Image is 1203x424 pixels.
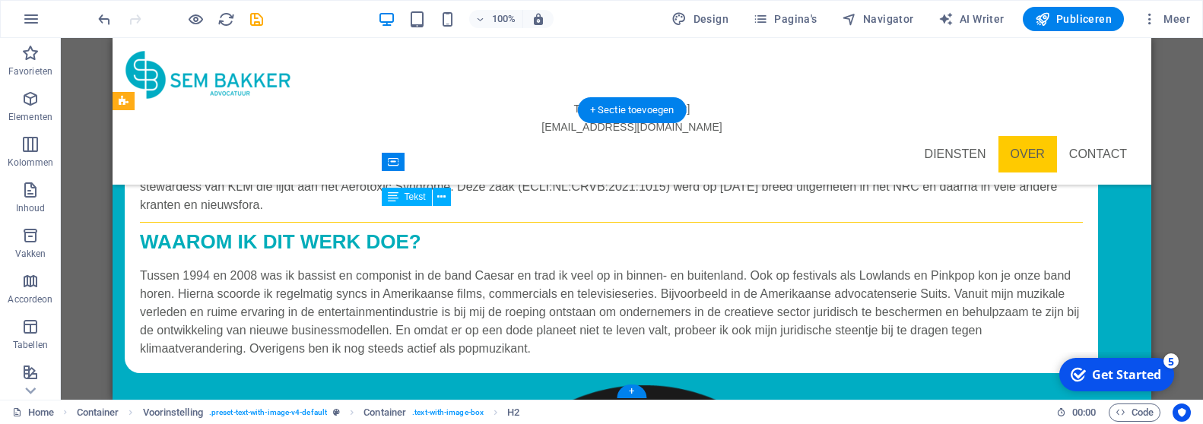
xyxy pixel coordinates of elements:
[1116,403,1154,422] span: Code
[8,157,54,169] p: Kolommen
[8,293,52,305] p: Accordeon
[186,10,205,28] button: Klik hier om de voorbeeldmodus te verlaten en verder te gaan met bewerken
[665,7,735,31] button: Design
[248,11,265,28] i: Opslaan (Ctrl+S)
[8,65,52,78] p: Favorieten
[1035,11,1112,27] span: Publiceren
[932,7,1011,31] button: AI Writer
[217,10,235,28] button: reload
[41,14,110,31] div: Get Started
[1136,7,1196,31] button: Meer
[938,11,1005,27] span: AI Writer
[1142,11,1190,27] span: Meer
[16,202,46,214] p: Inhoud
[671,11,728,27] span: Design
[1023,7,1124,31] button: Publiceren
[1072,403,1096,422] span: 00 00
[492,10,516,28] h6: 100%
[363,403,406,422] span: Klik om te selecteren, dubbelklik om te bewerken
[217,11,235,28] i: Pagina opnieuw laden
[617,384,646,398] div: +
[1083,407,1085,418] span: :
[747,7,824,31] button: Pagina's
[578,97,687,123] div: + Sectie toevoegen
[753,11,817,27] span: Pagina's
[95,10,113,28] button: undo
[96,11,113,28] i: Ongedaan maken: Elementen verplaatsen (Ctrl+Z)
[507,403,519,422] span: Klik om te selecteren, dubbelklik om te bewerken
[15,248,46,260] p: Vakken
[247,10,265,28] button: save
[836,7,920,31] button: Navigator
[8,111,52,123] p: Elementen
[1173,403,1191,422] button: Usercentrics
[13,339,48,351] p: Tabellen
[412,403,484,422] span: . text-with-image-box
[1056,403,1097,422] h6: Sessietijd
[209,403,327,422] span: . preset-text-with-image-v4-default
[77,403,520,422] nav: breadcrumb
[469,10,523,28] button: 100%
[532,12,545,26] i: Stel bij het wijzigen van de grootte van de weergegeven website automatisch het juist zoomniveau ...
[405,192,426,201] span: Tekst
[1109,403,1160,422] button: Code
[143,403,203,422] span: Klik om te selecteren, dubbelklik om te bewerken
[333,408,340,416] i: Dit element is een aanpasbare voorinstelling
[12,403,54,422] a: Klik om selectie op te heffen, dubbelklik om Pagina's te open
[113,2,128,17] div: 5
[77,403,119,422] span: Klik om te selecteren, dubbelklik om te bewerken
[842,11,914,27] span: Navigator
[8,6,123,40] div: Get Started 5 items remaining, 0% complete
